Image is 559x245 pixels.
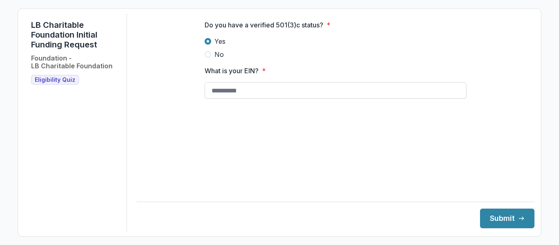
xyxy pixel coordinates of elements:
[35,76,75,83] span: Eligibility Quiz
[214,49,224,59] span: No
[205,20,323,30] p: Do you have a verified 501(3)c status?
[480,209,534,228] button: Submit
[205,66,259,76] p: What is your EIN?
[31,54,113,70] h2: Foundation - LB Charitable Foundation
[214,36,225,46] span: Yes
[31,20,120,49] h1: LB Charitable Foundation Initial Funding Request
